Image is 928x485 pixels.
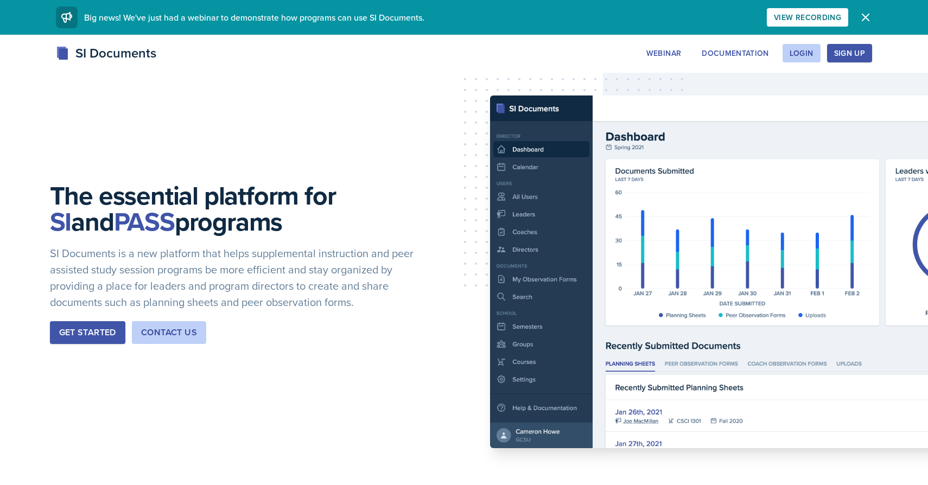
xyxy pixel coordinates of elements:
div: SI Documents [56,43,156,63]
button: Contact Us [132,321,206,344]
button: Sign Up [827,44,872,62]
button: Webinar [639,44,688,62]
button: Documentation [695,44,776,62]
div: Sign Up [834,49,865,58]
button: Get Started [50,321,125,344]
span: Big news! We've just had a webinar to demonstrate how programs can use SI Documents. [84,11,424,23]
button: Login [783,44,821,62]
button: View Recording [767,8,848,27]
div: Login [790,49,813,58]
div: Documentation [702,49,769,58]
div: Contact Us [141,326,197,339]
div: Webinar [646,49,681,58]
div: View Recording [774,13,841,22]
div: Get Started [59,326,116,339]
